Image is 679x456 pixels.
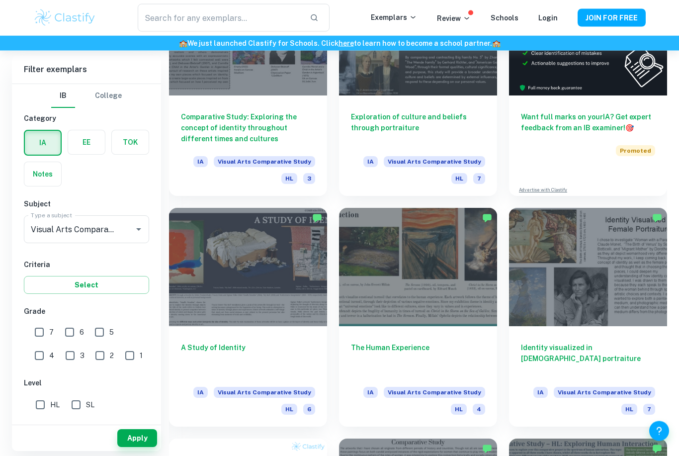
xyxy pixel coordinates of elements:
input: Search for any exemplars... [138,4,302,32]
h6: The Human Experience [351,343,485,375]
span: 🎯 [625,124,634,132]
p: Exemplars [371,12,417,23]
button: Notes [24,162,61,186]
h6: Identity visualized in [DEMOGRAPHIC_DATA] portraiture [521,343,655,375]
button: Open [132,222,146,236]
span: Visual Arts Comparative Study [214,387,315,398]
span: 6 [303,404,315,415]
span: 6 [80,327,84,338]
span: 🏫 [179,39,187,47]
h6: Exploration of culture and beliefs through portraiture [351,112,485,145]
a: A Study of IdentityIAVisual Arts Comparative StudyHL6 [169,208,327,428]
button: TOK [112,130,149,154]
h6: Criteria [24,259,149,270]
a: Schools [491,14,518,22]
h6: Comparative Study: Exploring the concept of identity throughout different times and cultures [181,112,315,145]
h6: A Study of Identity [181,343,315,375]
a: The Human ExperienceIAVisual Arts Comparative StudyHL4 [339,208,497,428]
h6: Filter exemplars [12,56,161,84]
span: HL [451,404,467,415]
span: Visual Arts Comparative Study [384,157,485,168]
span: Visual Arts Comparative Study [214,157,315,168]
p: Review [437,13,471,24]
span: IA [533,387,548,398]
a: Identity visualized in [DEMOGRAPHIC_DATA] portraitureIAVisual Arts Comparative StudyHL7 [509,208,667,428]
button: EE [68,130,105,154]
button: College [95,84,122,108]
span: 3 [303,174,315,184]
span: 2 [110,350,114,361]
span: IA [363,157,378,168]
h6: Grade [24,306,149,317]
img: Marked [652,213,662,223]
a: Advertise with Clastify [519,187,567,194]
h6: Level [24,377,149,388]
span: 7 [49,327,54,338]
button: Apply [117,429,157,447]
img: Marked [652,444,662,454]
button: JOIN FOR FREE [578,9,646,27]
h6: Subject [24,198,149,209]
span: Visual Arts Comparative Study [384,387,485,398]
img: Clastify logo [33,8,96,28]
span: 🏫 [492,39,501,47]
span: 7 [643,404,655,415]
button: Help and Feedback [649,421,669,441]
div: Filter type choice [51,84,122,108]
span: Promoted [616,146,655,157]
button: IA [25,131,61,155]
span: HL [281,404,297,415]
img: Marked [312,213,322,223]
span: HL [281,174,297,184]
span: 5 [109,327,114,338]
a: Login [538,14,558,22]
span: 1 [140,350,143,361]
img: Marked [482,213,492,223]
h6: We just launched Clastify for Schools. Click to learn how to become a school partner. [2,38,677,49]
span: HL [451,174,467,184]
span: HL [50,399,60,410]
label: Type a subject [31,211,72,219]
span: SL [86,399,94,410]
h6: Want full marks on your IA ? Get expert feedback from an IB examiner! [521,112,655,134]
span: 3 [80,350,85,361]
span: IA [363,387,378,398]
span: HL [621,404,637,415]
h6: Category [24,113,149,124]
button: Select [24,276,149,294]
span: IA [193,157,208,168]
img: Marked [482,444,492,454]
button: IB [51,84,75,108]
span: Visual Arts Comparative Study [554,387,655,398]
span: 4 [473,404,485,415]
span: 4 [49,350,54,361]
span: 7 [473,174,485,184]
span: IA [193,387,208,398]
a: here [339,39,354,47]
